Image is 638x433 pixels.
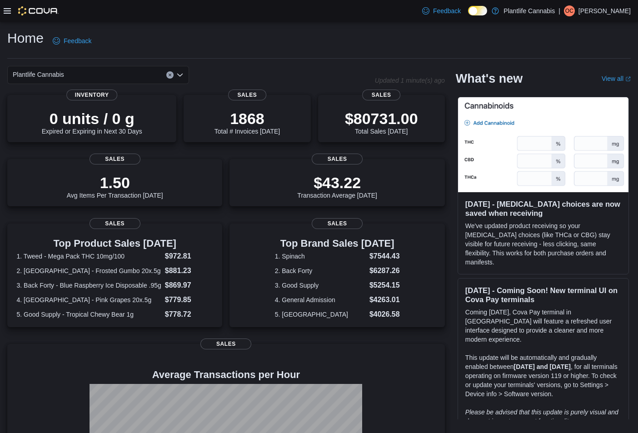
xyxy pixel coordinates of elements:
dd: $779.85 [165,294,213,305]
div: Expired or Expiring in Next 30 Days [42,109,142,135]
dt: 4. [GEOGRAPHIC_DATA] - Pink Grapes 20x.5g [17,295,161,304]
dt: 3. Back Forty - Blue Raspberry Ice Disposable .95g [17,281,161,290]
a: Feedback [419,2,464,20]
h3: [DATE] - Coming Soon! New terminal UI on Cova Pay terminals [465,286,621,304]
p: This update will be automatically and gradually enabled between , for all terminals operating on ... [465,353,621,398]
strong: [DATE] and [DATE] [514,363,571,370]
button: Open list of options [176,71,184,79]
div: Avg Items Per Transaction [DATE] [67,174,163,199]
span: Sales [90,154,140,164]
p: Plantlife Cannabis [503,5,555,16]
span: Sales [312,218,363,229]
a: View allExternal link [602,75,631,82]
span: Sales [200,338,251,349]
span: OC [565,5,573,16]
p: $80731.00 [345,109,418,128]
dt: 2. [GEOGRAPHIC_DATA] - Frosted Gumbo 20x.5g [17,266,161,275]
dt: 1. Spinach [275,252,366,261]
p: Updated 1 minute(s) ago [375,77,445,84]
dd: $869.97 [165,280,213,291]
p: Coming [DATE], Cova Pay terminal in [GEOGRAPHIC_DATA] will feature a refreshed user interface des... [465,308,621,344]
h1: Home [7,29,44,47]
p: 1.50 [67,174,163,192]
input: Dark Mode [468,6,487,15]
p: 0 units / 0 g [42,109,142,128]
dd: $5254.15 [369,280,400,291]
dd: $6287.26 [369,265,400,276]
p: $43.22 [297,174,377,192]
span: Sales [362,90,400,100]
dt: 5. Good Supply - Tropical Chewy Bear 1g [17,310,161,319]
h2: What's new [456,71,523,86]
p: We've updated product receiving so your [MEDICAL_DATA] choices (like THCa or CBG) stay visible fo... [465,221,621,267]
span: Sales [228,90,266,100]
span: Plantlife Cannabis [13,69,64,80]
dd: $7544.43 [369,251,400,262]
p: | [558,5,560,16]
svg: External link [625,76,631,82]
dt: 1. Tweed - Mega Pack THC 10mg/100 [17,252,161,261]
span: Feedback [64,36,91,45]
span: Sales [90,218,140,229]
dd: $972.81 [165,251,213,262]
span: Feedback [433,6,461,15]
div: Orianna Christensen [564,5,575,16]
dt: 5. [GEOGRAPHIC_DATA] [275,310,366,319]
p: 1868 [214,109,280,128]
span: Dark Mode [468,15,469,16]
h3: Top Product Sales [DATE] [17,238,213,249]
dt: 4. General Admission [275,295,366,304]
div: Transaction Average [DATE] [297,174,377,199]
dd: $4263.01 [369,294,400,305]
span: Sales [312,154,363,164]
h4: Average Transactions per Hour [15,369,438,380]
span: Inventory [66,90,117,100]
h3: [DATE] - [MEDICAL_DATA] choices are now saved when receiving [465,199,621,218]
div: Total Sales [DATE] [345,109,418,135]
dd: $881.23 [165,265,213,276]
dt: 3. Good Supply [275,281,366,290]
button: Clear input [166,71,174,79]
p: [PERSON_NAME] [578,5,631,16]
h3: Top Brand Sales [DATE] [275,238,400,249]
dd: $4026.58 [369,309,400,320]
img: Cova [18,6,59,15]
dt: 2. Back Forty [275,266,366,275]
div: Total # Invoices [DATE] [214,109,280,135]
em: Please be advised that this update is purely visual and does not impact payment functionality. [465,408,618,425]
dd: $778.72 [165,309,213,320]
a: Feedback [49,32,95,50]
